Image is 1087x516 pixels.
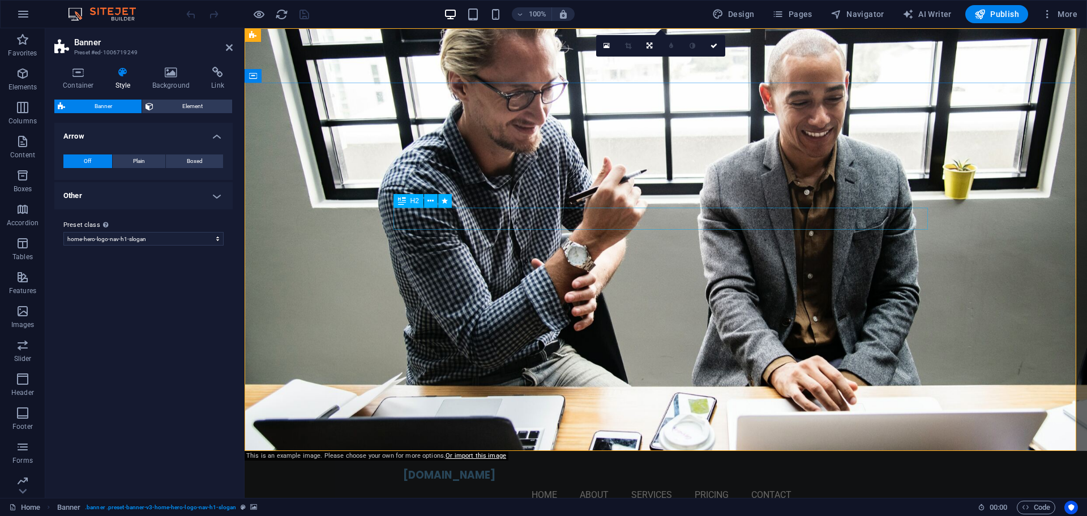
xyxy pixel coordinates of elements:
[54,100,142,113] button: Banner
[831,8,884,20] span: Navigator
[14,354,32,363] p: Slider
[596,35,618,57] a: Select files from the file manager, stock photos, or upload file(s)
[8,117,37,126] p: Columns
[144,67,203,91] h4: Background
[682,35,704,57] a: Greyscale
[275,8,288,21] i: Reload page
[54,182,233,209] h4: Other
[618,35,639,57] a: Crop mode
[8,49,37,58] p: Favorites
[57,501,81,514] span: Click to select. Double-click to edit
[708,5,759,23] div: Design (Ctrl+Alt+Y)
[142,100,233,113] button: Element
[1064,501,1078,514] button: Usercentrics
[7,218,38,227] p: Accordion
[250,504,257,510] i: This element contains a background
[1017,501,1055,514] button: Code
[712,8,755,20] span: Design
[1042,8,1077,20] span: More
[704,35,725,57] a: Confirm ( Ctrl ⏎ )
[12,252,33,261] p: Tables
[244,451,508,461] div: This is an example image. Please choose your own for more options.
[54,123,233,143] h4: Arrow
[57,501,258,514] nav: breadcrumb
[902,8,952,20] span: AI Writer
[708,5,759,23] button: Design
[107,67,144,91] h4: Style
[529,7,547,21] h6: 100%
[74,48,210,58] h3: Preset #ed-1006719249
[558,9,568,19] i: On resize automatically adjust zoom level to fit chosen device.
[772,8,812,20] span: Pages
[12,456,33,465] p: Forms
[203,67,233,91] h4: Link
[974,8,1019,20] span: Publish
[9,286,36,295] p: Features
[826,5,889,23] button: Navigator
[512,7,552,21] button: 100%
[410,197,419,204] span: H2
[54,67,107,91] h4: Container
[252,7,266,21] button: Click here to leave preview mode and continue editing
[898,5,956,23] button: AI Writer
[69,100,138,113] span: Banner
[63,218,224,232] label: Preset class
[12,422,33,431] p: Footer
[157,100,229,113] span: Element
[11,388,34,397] p: Header
[639,35,661,57] a: Change orientation
[14,184,32,193] p: Boxes
[965,5,1028,23] button: Publish
[241,504,246,510] i: This element is a customizable preset
[1022,501,1050,514] span: Code
[275,7,288,21] button: reload
[63,154,112,168] button: Off
[10,150,35,160] p: Content
[166,154,223,168] button: Boxed
[768,5,816,23] button: Pages
[11,320,35,329] p: Images
[84,154,91,168] span: Off
[446,452,506,459] a: Or import this image
[113,154,166,168] button: Plain
[998,503,999,511] span: :
[990,501,1007,514] span: 00 00
[978,501,1008,514] h6: Session time
[65,7,150,21] img: Editor Logo
[8,83,37,92] p: Elements
[245,28,1087,498] iframe: To enrich screen reader interactions, please activate Accessibility in Grammarly extension settings
[187,154,203,168] span: Boxed
[133,154,145,168] span: Plain
[85,501,236,514] span: . banner .preset-banner-v3-home-hero-logo-nav-h1-slogan
[9,501,40,514] a: Click to cancel selection. Double-click to open Pages
[1037,5,1082,23] button: More
[661,35,682,57] a: Blur
[74,37,233,48] h2: Banner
